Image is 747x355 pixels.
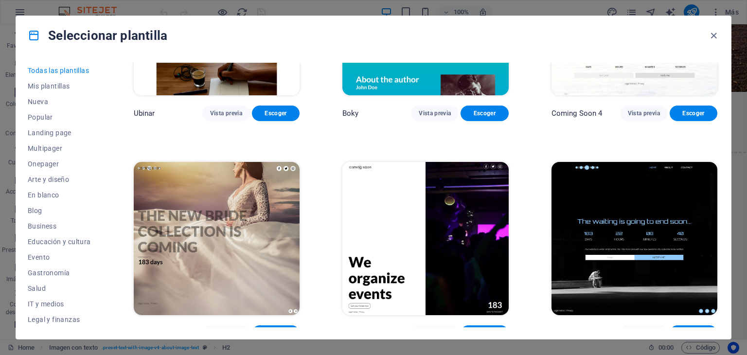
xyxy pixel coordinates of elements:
[677,109,710,117] span: Escoger
[28,67,91,74] span: Todas las plantillas
[28,94,91,109] button: Nueva
[260,109,292,117] span: Escoger
[28,172,91,187] button: Arte y diseño
[28,78,91,94] button: Mis plantillas
[468,109,500,117] span: Escoger
[28,125,91,141] button: Landing page
[210,109,242,117] span: Vista previa
[28,249,91,265] button: Evento
[28,284,91,292] span: Salud
[252,325,300,341] button: Escoger
[411,325,459,341] button: Vista previa
[28,160,91,168] span: Onepager
[28,98,91,106] span: Nueva
[134,108,155,118] p: Ubinar
[28,63,91,78] button: Todas las plantillas
[28,28,167,43] h4: Seleccionar plantilla
[628,109,660,117] span: Vista previa
[28,269,91,277] span: Gastronomía
[342,108,359,118] p: Boky
[28,316,91,323] span: Legal y finanzas
[670,325,717,341] button: Escoger
[28,296,91,312] button: IT y medios
[28,191,91,199] span: En blanco
[28,300,91,308] span: IT y medios
[28,238,91,246] span: Educación y cultura
[461,106,508,121] button: Escoger
[28,218,91,234] button: Business
[28,234,91,249] button: Educación y cultura
[252,106,300,121] button: Escoger
[353,102,419,116] span: Pegar portapapeles
[419,109,451,117] span: Vista previa
[28,176,91,183] span: Arte y diseño
[28,187,91,203] button: En blanco
[28,82,91,90] span: Mis plantillas
[461,325,508,341] button: Escoger
[28,203,91,218] button: Blog
[670,106,717,121] button: Escoger
[28,265,91,281] button: Gastronomía
[411,106,459,121] button: Vista previa
[202,106,250,121] button: Vista previa
[28,281,91,296] button: Salud
[28,129,91,137] span: Landing page
[551,162,717,315] img: Coming Soon
[28,113,91,121] span: Popular
[28,141,91,156] button: Multipager
[620,325,668,341] button: Vista previa
[342,162,508,315] img: Coming Soon 2
[202,325,250,341] button: Vista previa
[28,253,91,261] span: Evento
[28,156,91,172] button: Onepager
[551,108,603,118] p: Coming Soon 4
[28,312,91,327] button: Legal y finanzas
[28,207,91,214] span: Blog
[290,102,349,116] span: Añadir elementos
[620,106,668,121] button: Vista previa
[28,144,91,152] span: Multipager
[28,222,91,230] span: Business
[134,162,300,315] img: Coming Soon 3
[28,109,91,125] button: Popular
